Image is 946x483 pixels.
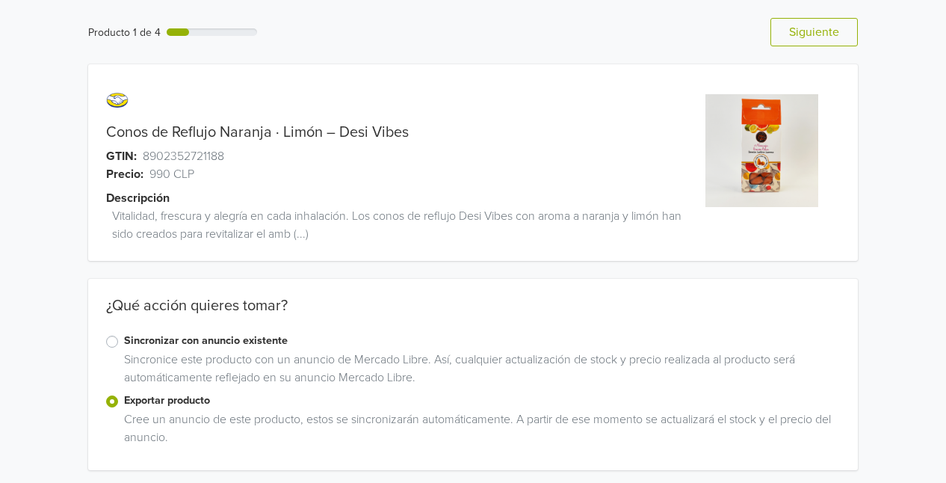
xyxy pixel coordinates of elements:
span: Descripción [106,189,170,207]
label: Exportar producto [124,393,840,409]
div: Producto 1 de 4 [88,25,161,40]
span: 990 CLP [149,165,194,183]
span: 8902352721188 [143,147,224,165]
span: Precio: [106,165,143,183]
div: Sincronice este producto con un anuncio de Mercado Libre. Así, cualquier actualización de stock y... [118,351,840,393]
span: Vitalidad, frescura y alegría en cada inhalación. Los conos de reflujo Desi Vibes con aroma a nar... [112,207,684,243]
div: Cree un anuncio de este producto, estos se sincronizarán automáticamente. A partir de ese momento... [118,410,840,452]
a: Conos de Reflujo Naranja · Limón – Desi Vibes [106,123,409,141]
div: ¿Qué acción quieres tomar? [88,297,858,333]
img: product_image [705,94,818,207]
span: GTIN: [106,147,137,165]
label: Sincronizar con anuncio existente [124,333,840,349]
button: Siguiente [770,18,858,46]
